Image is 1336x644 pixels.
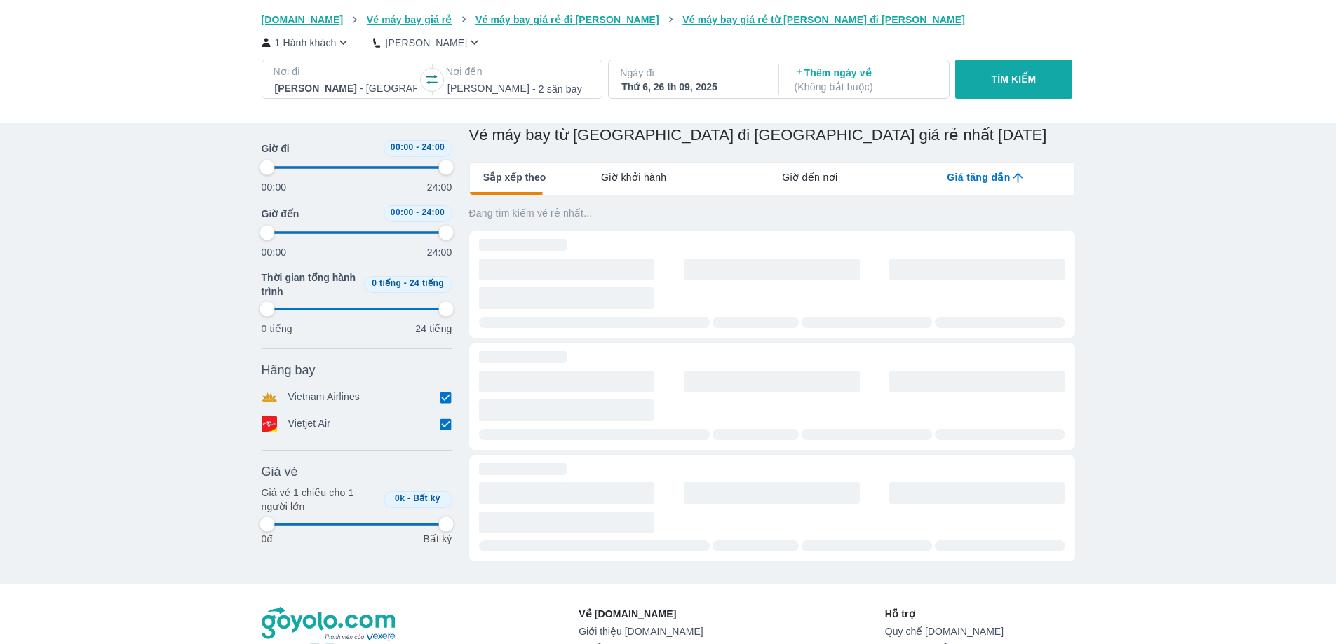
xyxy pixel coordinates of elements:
p: Nơi đi [274,64,418,78]
span: 24:00 [421,142,445,152]
p: 1 Hành khách [275,36,337,50]
span: 0k [395,493,405,503]
p: ( Không bắt buộc ) [795,80,936,94]
span: Vé máy bay giá rẻ [367,14,452,25]
span: Hãng bay [262,362,316,378]
span: Giờ đi [262,142,290,156]
button: 1 Hành khách [262,35,351,50]
nav: breadcrumb [262,13,1075,27]
p: Về [DOMAIN_NAME] [579,607,703,621]
a: Giới thiệu [DOMAIN_NAME] [579,626,703,637]
span: Thời gian tổng hành trình [262,270,358,299]
span: 00:00 [391,207,414,217]
p: 00:00 [262,245,287,259]
span: Giá tăng dần [947,170,1010,184]
span: Giá vé [262,463,298,480]
p: [PERSON_NAME] [385,36,467,50]
span: - [404,278,407,288]
span: 0 tiếng [372,278,401,288]
p: 0 tiếng [262,322,292,336]
p: Ngày đi [620,66,764,80]
p: Hỗ trợ [885,607,1075,621]
span: 24 tiếng [410,278,444,288]
button: [PERSON_NAME] [373,35,482,50]
span: - [416,142,419,152]
h1: Vé máy bay từ [GEOGRAPHIC_DATA] đi [GEOGRAPHIC_DATA] giá rẻ nhất [DATE] [469,125,1075,145]
div: Thứ 6, 26 th 09, 2025 [621,80,763,94]
span: Giờ đến [262,207,299,221]
img: logo [262,607,398,642]
span: Bất kỳ [413,493,440,503]
span: 24:00 [421,207,445,217]
p: TÌM KIẾM [992,72,1037,86]
a: Quy chế [DOMAIN_NAME] [885,626,1075,637]
p: 0đ [262,532,273,546]
span: Sắp xếp theo [483,170,546,184]
p: Giá vé 1 chiều cho 1 người lớn [262,486,378,514]
p: 24:00 [427,180,452,194]
p: Vietjet Air [288,416,331,432]
span: - [416,207,419,217]
p: 24 tiếng [415,322,452,336]
span: - [407,493,410,503]
div: lab API tabs example [546,163,1074,192]
span: Vé máy bay giá rẻ đi [PERSON_NAME] [475,14,659,25]
p: Vietnam Airlines [288,390,360,405]
p: Đang tìm kiếm vé rẻ nhất... [469,206,1075,220]
p: 24:00 [427,245,452,259]
p: Thêm ngày về [795,66,936,94]
span: Giờ đến nơi [782,170,837,184]
span: [DOMAIN_NAME] [262,14,344,25]
p: Bất kỳ [423,532,452,546]
span: Giờ khởi hành [601,170,666,184]
p: Nơi đến [446,64,591,78]
span: Vé máy bay giá rẻ từ [PERSON_NAME] đi [PERSON_NAME] [682,14,965,25]
p: 00:00 [262,180,287,194]
span: 00:00 [391,142,414,152]
button: TÌM KIẾM [955,60,1072,99]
